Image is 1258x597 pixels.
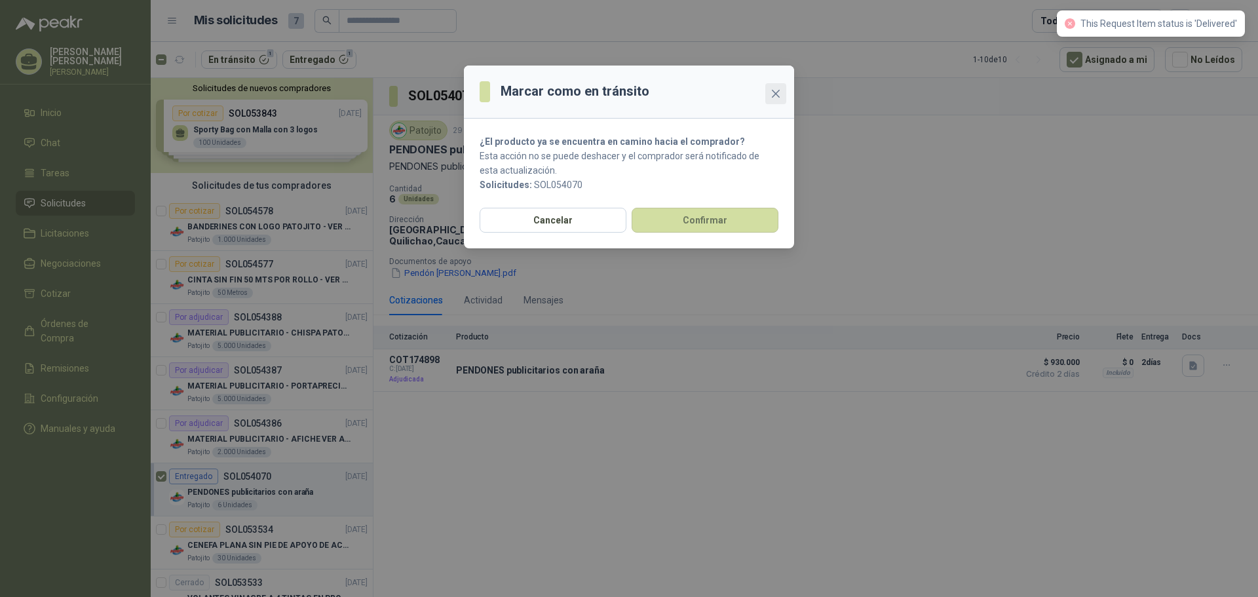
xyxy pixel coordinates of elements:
[480,149,778,178] p: Esta acción no se puede deshacer y el comprador será notificado de esta actualización.
[501,81,649,102] h3: Marcar como en tránsito
[480,178,778,192] p: SOL054070
[480,136,745,147] strong: ¿El producto ya se encuentra en camino hacia el comprador?
[771,88,781,99] span: close
[480,208,626,233] button: Cancelar
[480,180,532,190] b: Solicitudes:
[632,208,778,233] button: Confirmar
[765,83,786,104] button: Close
